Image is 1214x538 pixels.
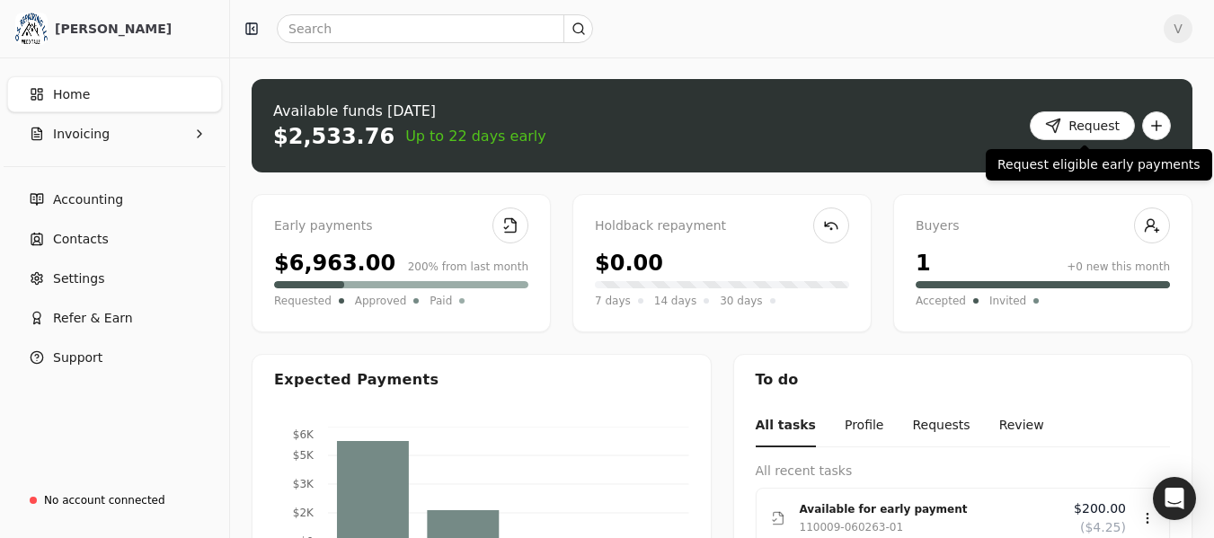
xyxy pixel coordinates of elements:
[654,292,696,310] span: 14 days
[274,292,332,310] span: Requested
[53,348,102,367] span: Support
[293,428,315,441] tspan: $6K
[355,292,407,310] span: Approved
[916,292,966,310] span: Accepted
[7,116,222,152] button: Invoicing
[53,269,104,288] span: Settings
[274,216,528,236] div: Early payments
[800,518,904,536] div: 110009-060263-01
[999,405,1044,447] button: Review
[1030,111,1135,140] button: Request
[53,230,109,249] span: Contacts
[293,507,315,519] tspan: $2K
[7,300,222,336] button: Refer & Earn
[595,247,663,279] div: $0.00
[800,500,1060,518] div: Available for early payment
[986,149,1212,181] div: Request eligible early payments
[408,259,528,275] div: 200% from last month
[720,292,762,310] span: 30 days
[273,122,394,151] div: $2,533.76
[405,126,546,147] span: Up to 22 days early
[53,85,90,104] span: Home
[1164,14,1192,43] button: V
[7,340,222,375] button: Support
[53,125,110,144] span: Invoicing
[274,369,439,391] div: Expected Payments
[293,449,315,462] tspan: $5K
[1074,499,1126,518] span: $200.00
[1153,477,1196,520] div: Open Intercom Messenger
[15,13,48,45] img: bc1304ca-84b3-47ef-bc4c-6f02cc0fdbcb.png
[916,247,931,279] div: 1
[1080,518,1126,537] span: ($4.25)
[595,292,631,310] span: 7 days
[44,492,165,508] div: No account connected
[756,405,816,447] button: All tasks
[7,76,222,112] a: Home
[7,221,222,257] a: Contacts
[989,292,1026,310] span: Invited
[274,247,395,279] div: $6,963.00
[912,405,970,447] button: Requests
[7,260,222,296] a: Settings
[756,462,1171,481] div: All recent tasks
[53,190,123,209] span: Accounting
[7,181,222,217] a: Accounting
[277,14,593,43] input: Search
[916,216,1170,236] div: Buyers
[734,355,1192,405] div: To do
[53,309,133,328] span: Refer & Earn
[293,478,315,490] tspan: $3K
[595,216,849,236] div: Holdback repayment
[55,20,214,38] div: [PERSON_NAME]
[7,484,222,516] a: No account connected
[845,405,884,447] button: Profile
[430,292,452,310] span: Paid
[273,101,546,122] div: Available funds [DATE]
[1067,259,1170,275] div: +0 new this month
